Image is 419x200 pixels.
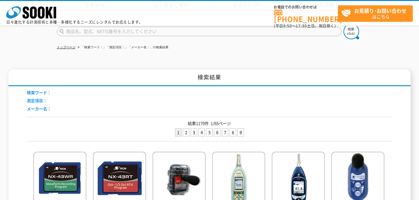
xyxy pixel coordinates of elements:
span: はこちら [341,6,412,21]
a: トップページ [57,45,76,49]
span: (平日 ～ 土日、祝日除く) [274,23,336,29]
input: 商品名、型式、NETIS番号を入力してください [57,27,342,36]
p: 結果1170件 1/65ページ [27,120,392,127]
span: 17:30 [296,23,307,29]
a: 9 [238,129,244,136]
a: 2 [183,129,189,136]
span: 検索ワード： [27,89,51,95]
a: 8 [230,129,236,136]
p: 日々進化する計測技術と多種・多様化するニーズにレンタルでお応えします。 [6,20,143,24]
h1: 検索結果 [8,69,411,87]
span: お電話でのお問い合わせは [274,5,338,9]
a: 3 [191,129,197,136]
a: 7 [222,129,228,136]
span: メーカー名： [27,106,51,112]
a: お見積り･お問い合わせはこちら [338,5,413,22]
span: 測定項目： [27,98,47,103]
span: 8:50 [283,23,292,29]
a: 5 [207,129,212,136]
li: 「検索ワード：」「測定項目：」「メーカー名：」の検索結果 [76,44,168,51]
a: 6 [214,129,220,136]
a: [PHONE_NUMBER] [274,10,338,22]
strong: お見積り･お問い合わせ [354,7,407,14]
img: btn_search.png [343,24,359,39]
a: 4 [199,129,205,136]
li: 1 [175,128,182,137]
